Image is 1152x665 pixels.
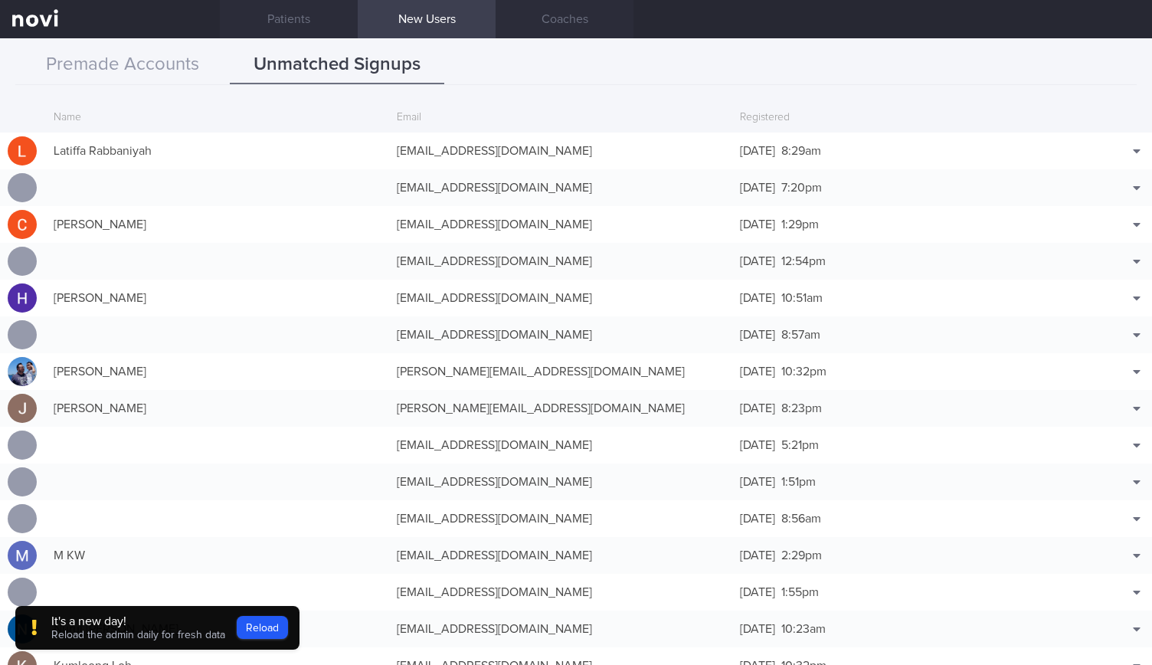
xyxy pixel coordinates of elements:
[740,182,775,194] span: [DATE]
[740,329,775,341] span: [DATE]
[46,540,389,571] div: M KW
[781,439,819,451] span: 5:21pm
[389,319,732,350] div: [EMAIL_ADDRESS][DOMAIN_NAME]
[389,136,732,166] div: [EMAIL_ADDRESS][DOMAIN_NAME]
[740,549,775,562] span: [DATE]
[237,616,288,639] button: Reload
[781,623,826,635] span: 10:23am
[781,476,816,488] span: 1:51pm
[389,246,732,277] div: [EMAIL_ADDRESS][DOMAIN_NAME]
[781,402,822,414] span: 8:23pm
[740,145,775,157] span: [DATE]
[740,255,775,267] span: [DATE]
[46,283,389,313] div: [PERSON_NAME]
[389,614,732,644] div: [EMAIL_ADDRESS][DOMAIN_NAME]
[46,103,389,133] div: Name
[781,365,826,378] span: 10:32pm
[389,540,732,571] div: [EMAIL_ADDRESS][DOMAIN_NAME]
[46,356,389,387] div: [PERSON_NAME]
[732,103,1075,133] div: Registered
[389,172,732,203] div: [EMAIL_ADDRESS][DOMAIN_NAME]
[389,430,732,460] div: [EMAIL_ADDRESS][DOMAIN_NAME]
[389,356,732,387] div: [PERSON_NAME][EMAIL_ADDRESS][DOMAIN_NAME]
[389,103,732,133] div: Email
[740,292,775,304] span: [DATE]
[740,513,775,525] span: [DATE]
[51,630,225,640] span: Reload the admin daily for fresh data
[389,283,732,313] div: [EMAIL_ADDRESS][DOMAIN_NAME]
[781,329,820,341] span: 8:57am
[740,586,775,598] span: [DATE]
[15,46,230,84] button: Premade Accounts
[781,586,819,598] span: 1:55pm
[230,46,444,84] button: Unmatched Signups
[389,503,732,534] div: [EMAIL_ADDRESS][DOMAIN_NAME]
[740,402,775,414] span: [DATE]
[46,209,389,240] div: [PERSON_NAME]
[389,467,732,497] div: [EMAIL_ADDRESS][DOMAIN_NAME]
[389,577,732,608] div: [EMAIL_ADDRESS][DOMAIN_NAME]
[46,393,389,424] div: [PERSON_NAME]
[781,255,826,267] span: 12:54pm
[740,365,775,378] span: [DATE]
[740,218,775,231] span: [DATE]
[740,439,775,451] span: [DATE]
[781,513,821,525] span: 8:56am
[781,292,823,304] span: 10:51am
[51,614,225,629] div: It's a new day!
[781,145,821,157] span: 8:29am
[781,182,822,194] span: 7:20pm
[781,218,819,231] span: 1:29pm
[781,549,822,562] span: 2:29pm
[389,393,732,424] div: [PERSON_NAME][EMAIL_ADDRESS][DOMAIN_NAME]
[740,476,775,488] span: [DATE]
[389,209,732,240] div: [EMAIL_ADDRESS][DOMAIN_NAME]
[740,623,775,635] span: [DATE]
[46,136,389,166] div: Latiffa Rabbaniyah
